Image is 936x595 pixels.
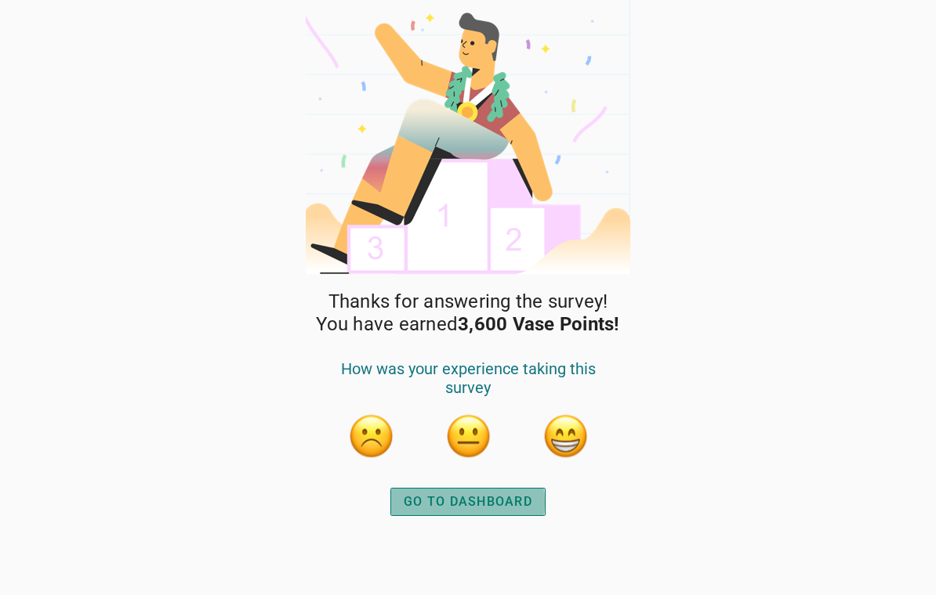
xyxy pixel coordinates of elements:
[322,359,614,413] div: How was your experience taking this survey
[404,492,532,511] div: GO TO DASHBOARD
[316,313,619,336] span: You have earned
[390,488,546,516] button: GO TO DASHBOARD
[458,313,620,335] strong: 3,600 Vase Points!
[328,290,608,313] span: Thanks for answering the survey!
